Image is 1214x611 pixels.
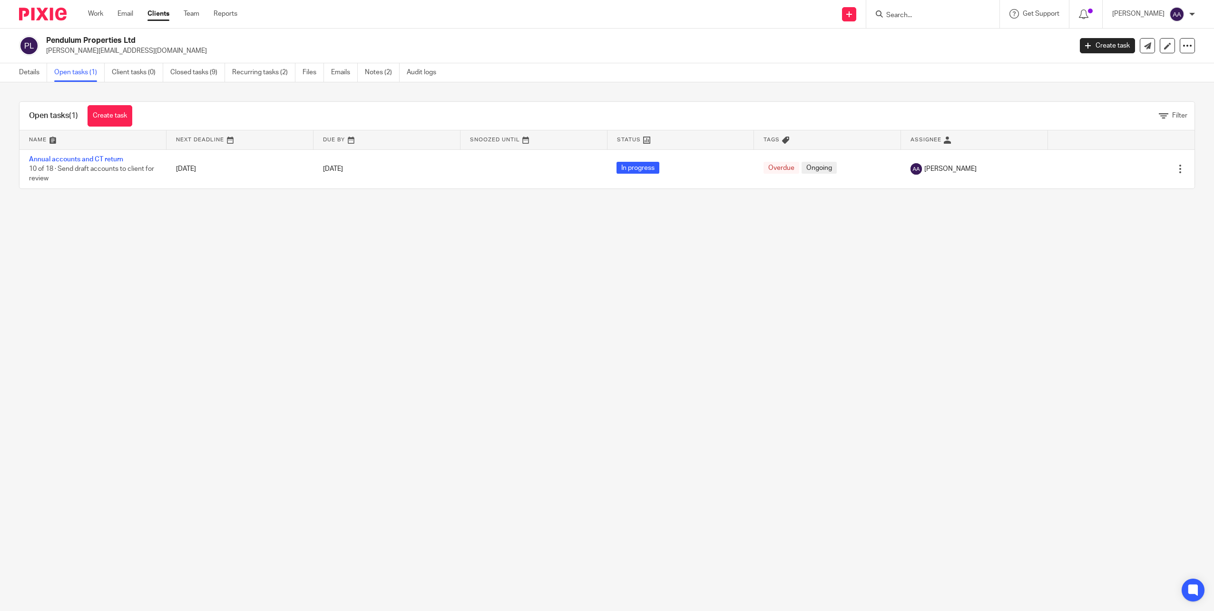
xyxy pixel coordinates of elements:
span: [DATE] [323,166,343,172]
input: Search [885,11,971,20]
a: Work [88,9,103,19]
a: Reports [214,9,237,19]
a: Details [19,63,47,82]
span: Get Support [1023,10,1059,17]
span: (1) [69,112,78,119]
span: Overdue [764,162,799,174]
a: Email [117,9,133,19]
span: Status [617,137,641,142]
span: 10 of 18 · Send draft accounts to client for review [29,166,154,182]
span: Ongoing [802,162,837,174]
img: svg%3E [910,163,922,175]
img: Pixie [19,8,67,20]
a: Clients [147,9,169,19]
a: Recurring tasks (2) [232,63,295,82]
h1: Open tasks [29,111,78,121]
a: Create task [1080,38,1135,53]
span: Snoozed Until [470,137,520,142]
a: Files [303,63,324,82]
h2: Pendulum Properties Ltd [46,36,862,46]
img: svg%3E [19,36,39,56]
a: Client tasks (0) [112,63,163,82]
a: Emails [331,63,358,82]
p: [PERSON_NAME][EMAIL_ADDRESS][DOMAIN_NAME] [46,46,1066,56]
span: In progress [617,162,659,174]
a: Create task [88,105,132,127]
td: [DATE] [166,149,313,188]
a: Team [184,9,199,19]
p: [PERSON_NAME] [1112,9,1165,19]
a: Annual accounts and CT return [29,156,123,163]
span: Filter [1172,112,1187,119]
span: Tags [764,137,780,142]
span: [PERSON_NAME] [924,164,977,174]
a: Audit logs [407,63,443,82]
img: svg%3E [1169,7,1185,22]
a: Closed tasks (9) [170,63,225,82]
a: Notes (2) [365,63,400,82]
a: Open tasks (1) [54,63,105,82]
